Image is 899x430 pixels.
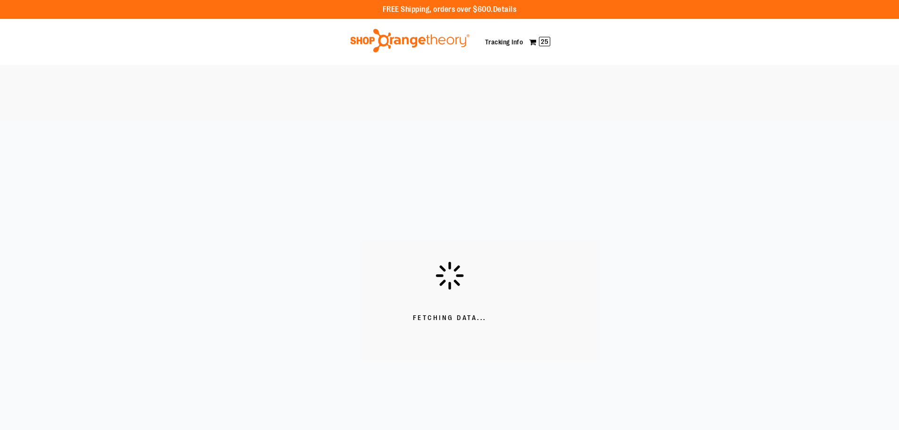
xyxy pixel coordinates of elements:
img: Shop Orangetheory [349,29,471,52]
p: FREE Shipping, orders over $600. [383,4,517,15]
span: Fetching Data... [413,313,487,323]
span: 25 [539,37,550,46]
a: Tracking Info [485,38,523,46]
a: Details [493,5,517,14]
